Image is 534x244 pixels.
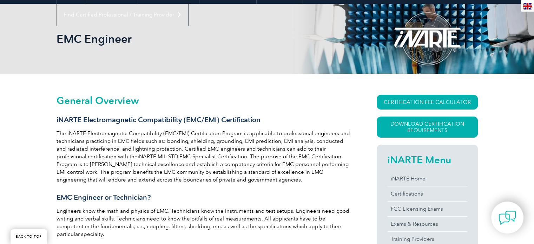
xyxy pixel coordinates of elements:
[57,4,188,26] a: Find Certified Professional / Training Provider
[57,116,351,124] h3: iNARTE Electromagnetic Compatibility (EMC/EMI) Certification
[57,207,351,238] p: Engineers know the math and physics of EMC. Technicians know the instruments and test setups. Eng...
[138,153,247,160] a: iNARTE MIL-STD EMC Specialist Certification
[11,229,47,244] a: BACK TO TOP
[387,154,467,165] h2: iNARTE Menu
[387,171,467,186] a: iNARTE Home
[377,117,478,138] a: Download Certification Requirements
[57,130,351,184] p: The iNARTE Electromagnetic Compatibility (EMC/EMI) Certification Program is applicable to profess...
[57,193,351,202] h3: EMC Engineer or Technician?
[387,217,467,231] a: Exams & Resources
[523,3,532,9] img: en
[57,32,326,46] h1: EMC Engineer
[377,95,478,110] a: CERTIFICATION FEE CALCULATOR
[499,209,516,226] img: contact-chat.png
[387,202,467,216] a: FCC Licensing Exams
[57,95,351,106] h2: General Overview
[387,186,467,201] a: Certifications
